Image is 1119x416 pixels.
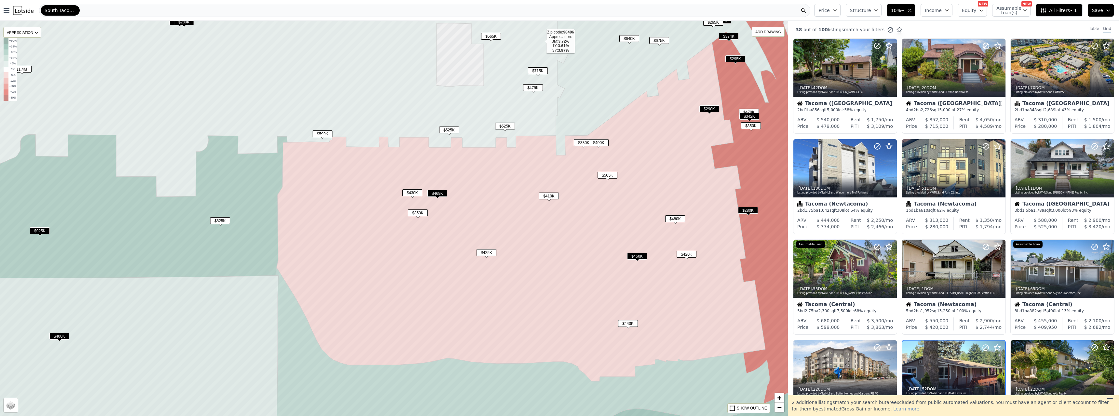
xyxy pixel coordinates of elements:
div: $420K [677,251,696,260]
span: $525K [439,127,459,133]
div: /mo [970,217,1002,223]
div: , 20 DOM [906,85,1002,90]
img: Condominium [797,201,802,207]
div: $342K [739,113,759,122]
span: $ 374,000 [816,224,840,229]
a: [DATE],1DOMListing provided byNWMLSand [PERSON_NAME] Right RE of Seattle LLCHouseTacoma (Newtacom... [902,239,1005,335]
div: ARV [797,217,806,223]
span: Price [818,7,829,14]
div: Price [1015,123,1026,129]
span: $ 1,750 [867,117,884,122]
span: $ 2,900 [1084,218,1101,223]
div: ARV [1015,116,1024,123]
div: /mo [1078,116,1110,123]
div: Price [1015,324,1026,330]
div: Price [797,223,808,230]
button: Save [1088,4,1114,17]
span: $640K [619,35,639,42]
div: Tacoma (Newtacoma) [906,201,1002,208]
div: $469K [427,190,447,199]
span: $479K [523,84,543,91]
div: Assumable Loan [796,241,825,248]
div: , 220 DOM [797,387,894,392]
time: 2025-09-05 19:14 [1016,387,1029,392]
time: 2025-09-12 00:00 [1016,186,1029,191]
td: -30% [8,95,17,101]
time: 2025-09-10 16:54 [1016,287,1029,291]
span: $430K [402,189,422,196]
img: House [1015,302,1020,307]
div: 2 bd 1 ba sqft lot · 43% equity [1015,107,1110,113]
span: 2,689 [1044,108,1055,112]
td: +30% [8,38,17,44]
td: +18% [8,49,17,55]
div: ARV [906,217,915,223]
span: $342K [739,113,759,120]
div: PITI [959,324,967,330]
td: +12% [8,55,17,61]
span: $ 599,000 [816,325,840,330]
button: 10%+ [887,4,916,17]
span: 856 [812,108,820,112]
span: $ 2,466 [867,224,884,229]
a: Zoom in [775,393,784,403]
div: Rent [959,217,970,223]
div: ARV [906,116,915,123]
span: 5,000 [827,108,838,112]
span: $280K [738,207,758,214]
div: 2 bd 1 ba sqft lot · 58% equity [797,107,893,113]
img: Condominium [1015,101,1020,106]
div: , 51 DOM [906,186,1002,191]
div: 3 bd 1 ba sqft lot · 13% equity [1015,308,1110,314]
div: Listing provided by NWMLS and Skyline Properties, Inc. [1015,291,1111,295]
div: , 65 DOM [1015,286,1111,291]
span: South Tacoma (Tacoma) [45,7,76,14]
span: 1,952 [921,309,932,313]
span: $469K [427,190,447,197]
button: Assumable Loan(s) [992,4,1031,17]
span: $400K [589,139,609,146]
div: Tacoma (Newtacoma) [797,201,893,208]
a: [DATE],20DOMListing provided byNWMLSand RE/MAX NorthwestHouseTacoma ([GEOGRAPHIC_DATA])4bd2ba2,72... [902,38,1005,134]
div: $525K [495,123,515,132]
div: PITI [1068,123,1076,129]
div: $715K [528,67,548,77]
div: $400K [589,139,609,149]
div: Listing provided by NWMLS and COMPASS [1015,90,1111,94]
a: [DATE],51DOMListing provided byNWMLSand Park 52, Inc.CondominiumTacoma (Newtacoma)1bd1ba610sqft·6... [902,139,1005,234]
span: Learn more [893,406,919,411]
div: Listing provided by NWMLS and RE/MAX Northwest [906,90,1002,94]
span: $350K [408,209,428,216]
span: $ 715,000 [925,124,948,129]
div: $350K [408,209,428,219]
div: $280K [738,207,758,216]
span: $ 310,000 [1034,117,1057,122]
span: $ 444,000 [816,218,840,223]
span: $410K [539,193,559,199]
span: 2,726 [921,108,932,112]
div: $480K [665,215,685,225]
span: $925K [30,227,50,234]
div: Price [797,123,808,129]
span: 7,500 [837,309,848,313]
span: $ 2,682 [1084,325,1101,330]
div: /mo [859,123,893,129]
img: House [906,302,911,307]
span: 882 [1030,309,1037,313]
span: $ 588,000 [1034,218,1057,223]
div: /mo [970,116,1002,123]
div: /mo [1078,317,1110,324]
div: /mo [861,317,893,324]
span: $400K [49,333,69,340]
span: $ 680,000 [816,318,840,323]
div: /mo [859,324,893,330]
a: [DATE],180DOMListing provided byNWMLSand Windermere Prof PartnersCondominiumTacoma (Newtacoma)2bd... [793,139,897,234]
a: Layers [4,398,18,412]
div: $425K [477,249,496,259]
div: Listing provided by NWMLS and Better Homes and Gardens RE PC [797,392,894,396]
div: , 180 DOM [797,186,894,191]
span: $ 3,500 [867,318,884,323]
div: Price [1015,223,1026,230]
div: Price [906,223,917,230]
div: /mo [1076,123,1110,129]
